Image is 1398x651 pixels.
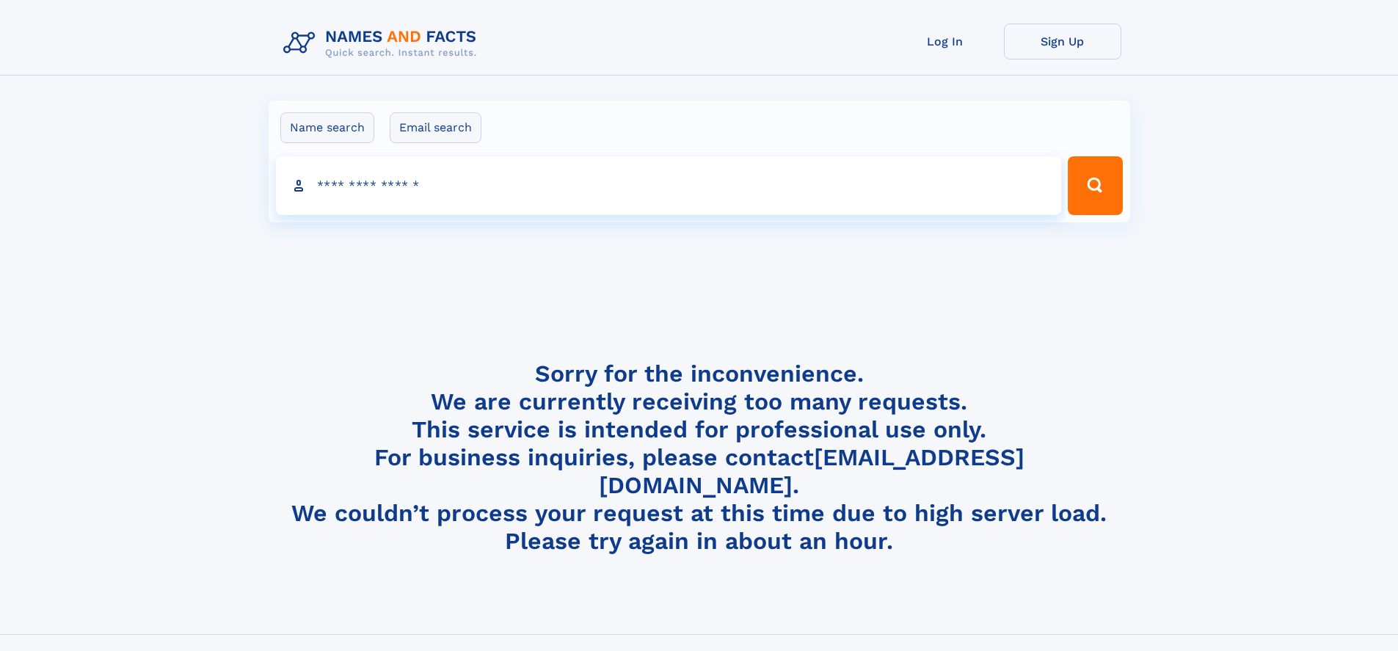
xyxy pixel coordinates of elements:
[1068,156,1122,215] button: Search Button
[599,443,1024,499] a: [EMAIL_ADDRESS][DOMAIN_NAME]
[280,112,374,143] label: Name search
[277,360,1121,556] h4: Sorry for the inconvenience. We are currently receiving too many requests. This service is intend...
[1004,23,1121,59] a: Sign Up
[390,112,481,143] label: Email search
[277,23,489,63] img: Logo Names and Facts
[887,23,1004,59] a: Log In
[276,156,1062,215] input: search input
